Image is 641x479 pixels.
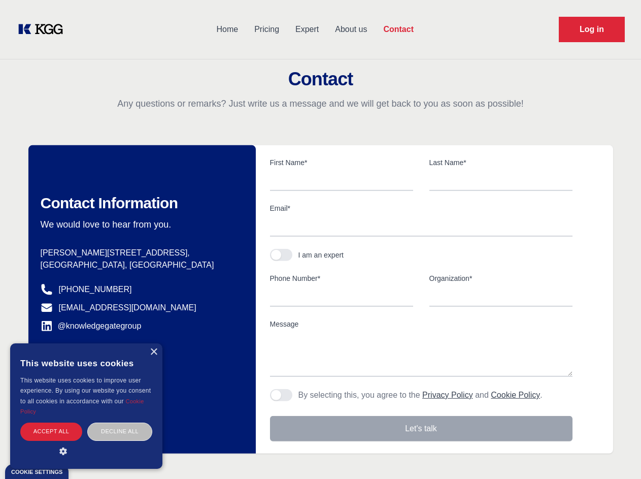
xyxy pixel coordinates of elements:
[246,16,287,43] a: Pricing
[150,348,157,356] div: Close
[16,21,71,38] a: KOL Knowledge Platform: Talk to Key External Experts (KEE)
[375,16,422,43] a: Contact
[20,377,151,405] span: This website uses cookies to improve user experience. By using our website you consent to all coo...
[59,283,132,296] a: [PHONE_NUMBER]
[20,351,152,375] div: This website uses cookies
[41,247,240,259] p: [PERSON_NAME][STREET_ADDRESS],
[429,157,572,168] label: Last Name*
[41,320,142,332] a: @knowledgegategroup
[270,319,572,329] label: Message
[287,16,327,43] a: Expert
[270,273,413,283] label: Phone Number*
[20,423,82,440] div: Accept all
[429,273,572,283] label: Organization*
[11,469,62,475] div: Cookie settings
[422,391,473,399] a: Privacy Policy
[270,416,572,441] button: Let's talk
[41,194,240,212] h2: Contact Information
[298,389,543,401] p: By selecting this, you agree to the and .
[12,69,629,89] h2: Contact
[327,16,375,43] a: About us
[41,218,240,231] p: We would love to hear from you.
[491,391,540,399] a: Cookie Policy
[270,203,572,213] label: Email*
[87,423,152,440] div: Decline all
[270,157,413,168] label: First Name*
[59,302,196,314] a: [EMAIL_ADDRESS][DOMAIN_NAME]
[41,259,240,271] p: [GEOGRAPHIC_DATA], [GEOGRAPHIC_DATA]
[12,98,629,110] p: Any questions or remarks? Just write us a message and we will get back to you as soon as possible!
[590,430,641,479] iframe: Chat Widget
[20,398,144,414] a: Cookie Policy
[298,250,344,260] div: I am an expert
[559,17,625,42] a: Request Demo
[208,16,246,43] a: Home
